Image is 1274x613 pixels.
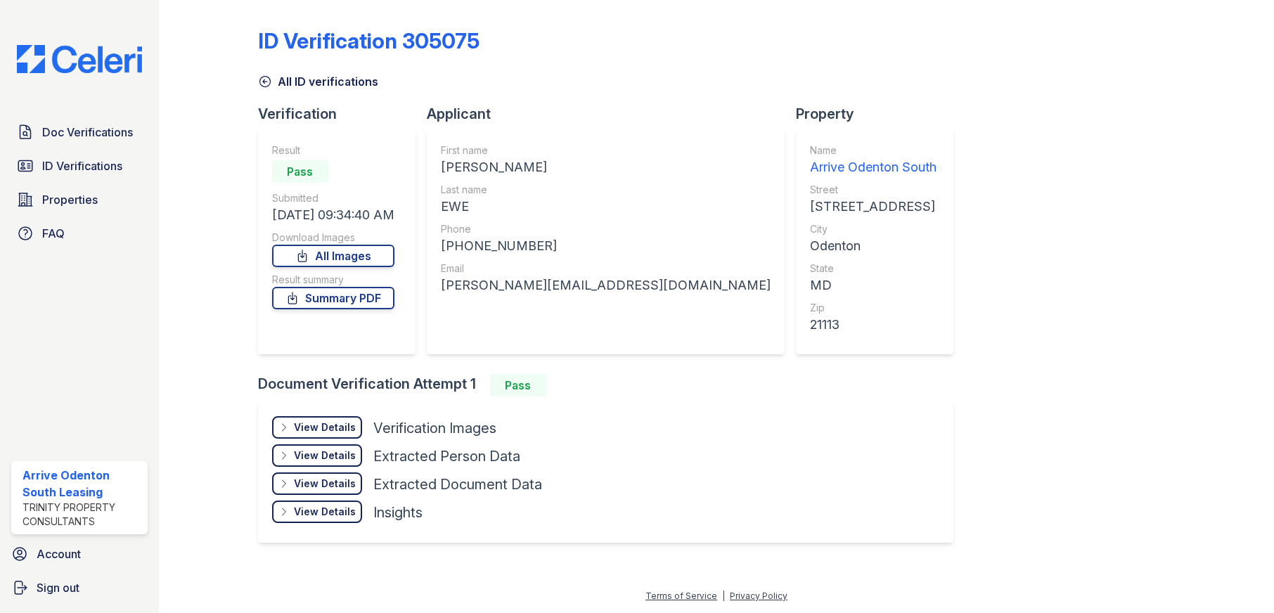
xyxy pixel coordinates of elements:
[373,475,542,494] div: Extracted Document Data
[490,374,546,396] div: Pass
[441,276,771,295] div: [PERSON_NAME][EMAIL_ADDRESS][DOMAIN_NAME]
[373,418,496,438] div: Verification Images
[810,143,937,157] div: Name
[441,143,771,157] div: First name
[11,118,148,146] a: Doc Verifications
[810,157,937,177] div: Arrive Odenton South
[6,45,153,73] img: CE_Logo_Blue-a8612792a0a2168367f1c8372b55b34899dd931a85d93a1a3d3e32e68fde9ad4.png
[810,262,937,276] div: State
[272,273,394,287] div: Result summary
[258,104,427,124] div: Verification
[810,301,937,315] div: Zip
[37,546,81,562] span: Account
[730,591,787,601] a: Privacy Policy
[810,183,937,197] div: Street
[441,183,771,197] div: Last name
[427,104,796,124] div: Applicant
[810,143,937,177] a: Name Arrive Odenton South
[6,540,153,568] a: Account
[441,222,771,236] div: Phone
[441,236,771,256] div: [PHONE_NUMBER]
[722,591,725,601] div: |
[810,315,937,335] div: 21113
[272,287,394,309] a: Summary PDF
[810,276,937,295] div: MD
[294,477,356,491] div: View Details
[22,501,142,529] div: Trinity Property Consultants
[11,186,148,214] a: Properties
[796,104,965,124] div: Property
[11,219,148,247] a: FAQ
[37,579,79,596] span: Sign out
[272,245,394,267] a: All Images
[22,467,142,501] div: Arrive Odenton South Leasing
[373,446,520,466] div: Extracted Person Data
[294,505,356,519] div: View Details
[810,197,937,217] div: [STREET_ADDRESS]
[441,262,771,276] div: Email
[1215,557,1260,599] iframe: chat widget
[11,152,148,180] a: ID Verifications
[272,205,394,225] div: [DATE] 09:34:40 AM
[441,197,771,217] div: EWE
[42,191,98,208] span: Properties
[258,73,378,90] a: All ID verifications
[441,157,771,177] div: [PERSON_NAME]
[6,574,153,602] a: Sign out
[42,225,65,242] span: FAQ
[42,157,122,174] span: ID Verifications
[272,231,394,245] div: Download Images
[272,191,394,205] div: Submitted
[810,236,937,256] div: Odenton
[258,374,965,396] div: Document Verification Attempt 1
[810,222,937,236] div: City
[42,124,133,141] span: Doc Verifications
[373,503,423,522] div: Insights
[272,160,328,183] div: Pass
[294,449,356,463] div: View Details
[272,143,394,157] div: Result
[294,420,356,434] div: View Details
[645,591,717,601] a: Terms of Service
[258,28,480,53] div: ID Verification 305075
